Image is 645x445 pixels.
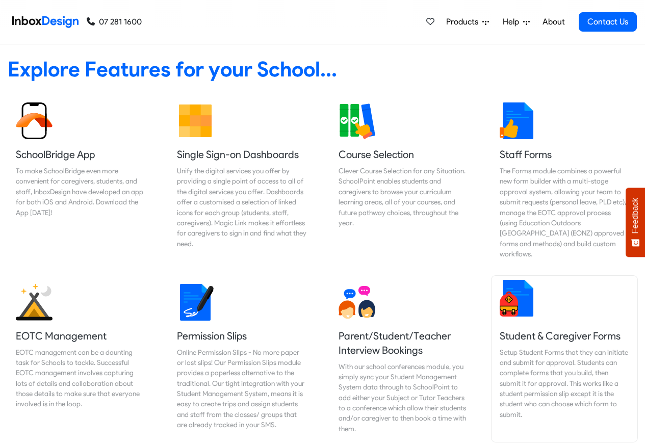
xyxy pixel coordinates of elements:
div: Online Permission Slips - No more paper or lost slips! ​Our Permission Slips module provides a pa... [177,347,306,430]
button: Feedback - Show survey [626,188,645,257]
a: Student & Caregiver Forms Setup Student Forms that they can initiate and submit for approval. Stu... [492,276,637,442]
img: 2022_01_13_icon_conversation.svg [339,284,375,321]
div: The Forms module combines a powerful new form builder with a multi-stage approval system, allowin... [500,166,629,259]
span: Help [503,16,523,28]
div: Clever Course Selection for any Situation. SchoolPoint enables students and caregivers to browse ... [339,166,468,228]
h5: Permission Slips [177,329,306,343]
h5: Single Sign-on Dashboards [177,147,306,162]
img: 2022_01_13_icon_sb_app.svg [16,102,53,139]
div: Unify the digital services you offer by providing a single point of access to all of the digital ... [177,166,306,249]
h5: Student & Caregiver Forms [500,329,629,343]
h5: EOTC Management [16,329,145,343]
h5: SchoolBridge App [16,147,145,162]
a: Products [442,12,493,32]
div: With our school conferences module, you simply sync your Student Management System data through t... [339,361,468,434]
a: Parent/Student/Teacher Interview Bookings With our school conferences module, you simply sync you... [330,276,476,442]
a: Contact Us [579,12,637,32]
a: EOTC Management EOTC management can be a daunting task for Schools to tackle. Successful EOTC man... [8,276,153,442]
a: SchoolBridge App To make SchoolBridge even more convenient for caregivers, students, and staff, I... [8,94,153,268]
a: 07 281 1600 [87,16,142,28]
a: Permission Slips Online Permission Slips - No more paper or lost slips! ​Our Permission Slips mod... [169,276,315,442]
h5: Course Selection [339,147,468,162]
img: 2022_01_13_icon_student_form.svg [500,280,536,317]
img: 2022_01_13_icon_course_selection.svg [339,102,375,139]
img: 2022_01_18_icon_signature.svg [177,284,214,321]
h5: Parent/Student/Teacher Interview Bookings [339,329,468,357]
a: About [539,12,567,32]
a: Single Sign-on Dashboards Unify the digital services you offer by providing a single point of acc... [169,94,315,268]
div: EOTC management can be a daunting task for Schools to tackle. Successful EOTC management involves... [16,347,145,409]
img: 2022_01_13_icon_grid.svg [177,102,214,139]
h5: Staff Forms [500,147,629,162]
img: 2022_01_25_icon_eonz.svg [16,284,53,321]
a: Course Selection Clever Course Selection for any Situation. SchoolPoint enables students and care... [330,94,476,268]
heading: Explore Features for your School... [8,56,637,82]
span: Feedback [631,198,640,233]
div: Setup Student Forms that they can initiate and submit for approval. Students can complete forms t... [500,347,629,420]
div: To make SchoolBridge even more convenient for caregivers, students, and staff, InboxDesign have d... [16,166,145,218]
span: Products [446,16,482,28]
a: Staff Forms The Forms module combines a powerful new form builder with a multi-stage approval sys... [492,94,637,268]
a: Help [499,12,534,32]
img: 2022_01_13_icon_thumbsup.svg [500,102,536,139]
